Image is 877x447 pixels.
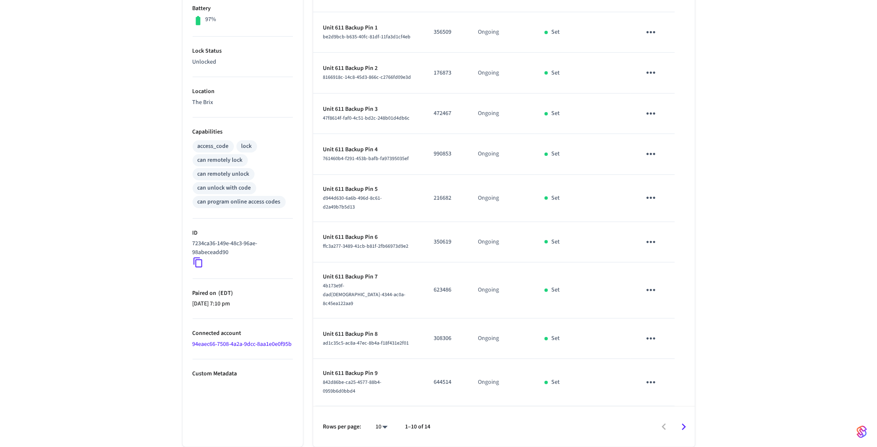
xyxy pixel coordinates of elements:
span: 842d86be-ca25-4577-88b4-0959b6d0bbd4 [323,379,382,395]
p: Set [551,194,560,203]
p: 308306 [434,334,458,343]
p: Set [551,238,560,246]
p: Unit 611 Backup Pin 2 [323,64,414,73]
p: Set [551,28,560,37]
span: be2d9bcb-b635-40fc-81df-11fa3d1cf4eb [323,33,411,40]
p: 623486 [434,286,458,294]
p: Paired on [193,289,293,298]
p: Set [551,286,560,294]
a: 94eaec66-7508-4a2a-9dcc-8aa1e0e0f95b [193,340,292,348]
td: Ongoing [468,134,535,174]
p: Unit 611 Backup Pin 4 [323,145,414,154]
td: Ongoing [468,175,535,222]
td: Ongoing [468,319,535,359]
p: Set [551,334,560,343]
p: Unit 611 Backup Pin 8 [323,330,414,339]
p: Battery [193,4,293,13]
div: 10 [372,421,392,433]
div: can remotely lock [198,156,243,165]
div: can remotely unlock [198,170,249,179]
p: 7234ca36-149e-48c3-96ae-98abeceadd90 [193,239,290,257]
p: 1–10 of 14 [405,423,431,431]
p: [DATE] 7:10 pm [193,300,293,308]
p: The Brix [193,98,293,107]
div: can unlock with code [198,184,251,193]
p: ID [193,229,293,238]
div: can program online access codes [198,198,281,206]
span: 761460b4-f291-453b-bafb-fa97395035ef [323,155,409,162]
p: 176873 [434,69,458,78]
p: Set [551,109,560,118]
td: Ongoing [468,359,535,406]
p: Set [551,150,560,158]
p: 356509 [434,28,458,37]
td: Ongoing [468,53,535,93]
p: Set [551,69,560,78]
p: Unlocked [193,58,293,67]
span: ffc3a277-3489-41cb-b81f-2fb66973d9e2 [323,243,409,250]
span: 8166918c-14c8-45d3-866c-c2766fd09e3d [323,74,411,81]
p: Unit 611 Backup Pin 3 [323,105,414,114]
span: ad1c35c5-ac8a-47ec-8b4a-f18f431e2f01 [323,340,409,347]
p: Connected account [193,329,293,338]
p: Unit 611 Backup Pin 1 [323,24,414,32]
p: Lock Status [193,47,293,56]
td: Ongoing [468,94,535,134]
td: Ongoing [468,12,535,53]
p: 644514 [434,378,458,387]
button: Go to next page [674,417,694,437]
span: 4b173e9f-dad[DEMOGRAPHIC_DATA]-4344-ac0a-8c45ea122aa9 [323,282,406,307]
p: 990853 [434,150,458,158]
div: lock [241,142,252,151]
div: access_code [198,142,229,151]
p: 472467 [434,109,458,118]
img: SeamLogoGradient.69752ec5.svg [857,425,867,439]
p: Capabilities [193,128,293,137]
p: 350619 [434,238,458,246]
p: Rows per page: [323,423,362,431]
p: Unit 611 Backup Pin 5 [323,185,414,194]
p: 216682 [434,194,458,203]
p: Location [193,87,293,96]
p: Custom Metadata [193,369,293,378]
p: Set [551,378,560,387]
p: Unit 611 Backup Pin 6 [323,233,414,242]
p: Unit 611 Backup Pin 7 [323,273,414,281]
td: Ongoing [468,222,535,262]
span: ( EDT ) [217,289,233,297]
td: Ongoing [468,262,535,319]
p: 97% [205,15,216,24]
span: 47f8614f-faf0-4c51-bd2c-248b01d4db6c [323,115,410,122]
p: Unit 611 Backup Pin 9 [323,369,414,378]
span: d944d630-6a6b-496d-8c61-d2a49b7b5d13 [323,195,382,211]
